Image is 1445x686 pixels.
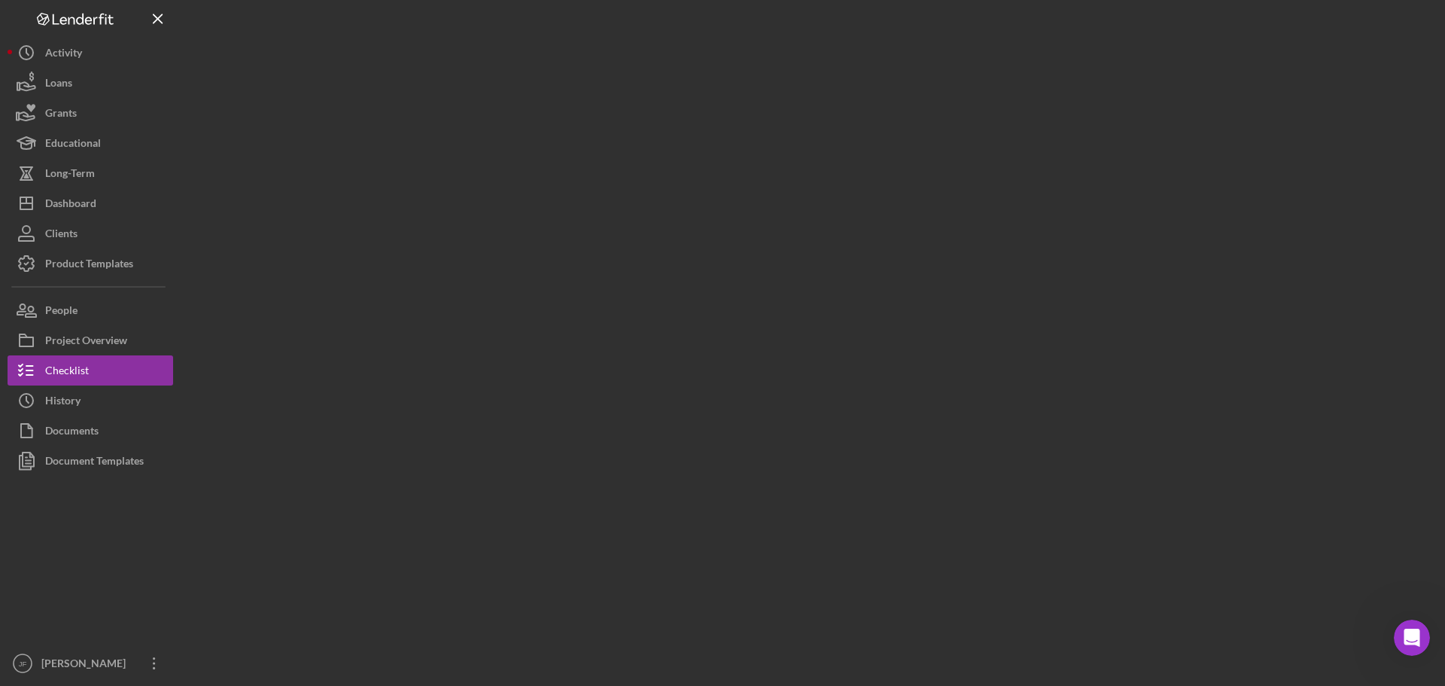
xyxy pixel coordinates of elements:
button: JF[PERSON_NAME] [8,648,173,678]
div: Checklist [45,355,89,389]
button: Project Overview [8,325,173,355]
iframe: Intercom live chat [1394,620,1430,656]
button: Product Templates [8,248,173,279]
div: Documents [45,416,99,450]
button: Documents [8,416,173,446]
button: Checklist [8,355,173,386]
div: Long-Term [45,158,95,192]
div: Dashboard [45,188,96,222]
div: Document Templates [45,446,144,480]
div: People [45,295,78,329]
button: Loans [8,68,173,98]
button: Grants [8,98,173,128]
button: Dashboard [8,188,173,218]
div: Loans [45,68,72,102]
text: JF [19,660,27,668]
div: Project Overview [45,325,127,359]
button: People [8,295,173,325]
div: Product Templates [45,248,133,282]
div: History [45,386,81,419]
button: Educational [8,128,173,158]
div: [PERSON_NAME] [38,648,135,682]
div: Activity [45,38,82,72]
button: Document Templates [8,446,173,476]
button: Clients [8,218,173,248]
div: Educational [45,128,101,162]
div: Clients [45,218,78,252]
button: Activity [8,38,173,68]
button: History [8,386,173,416]
button: Long-Term [8,158,173,188]
div: Grants [45,98,77,132]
